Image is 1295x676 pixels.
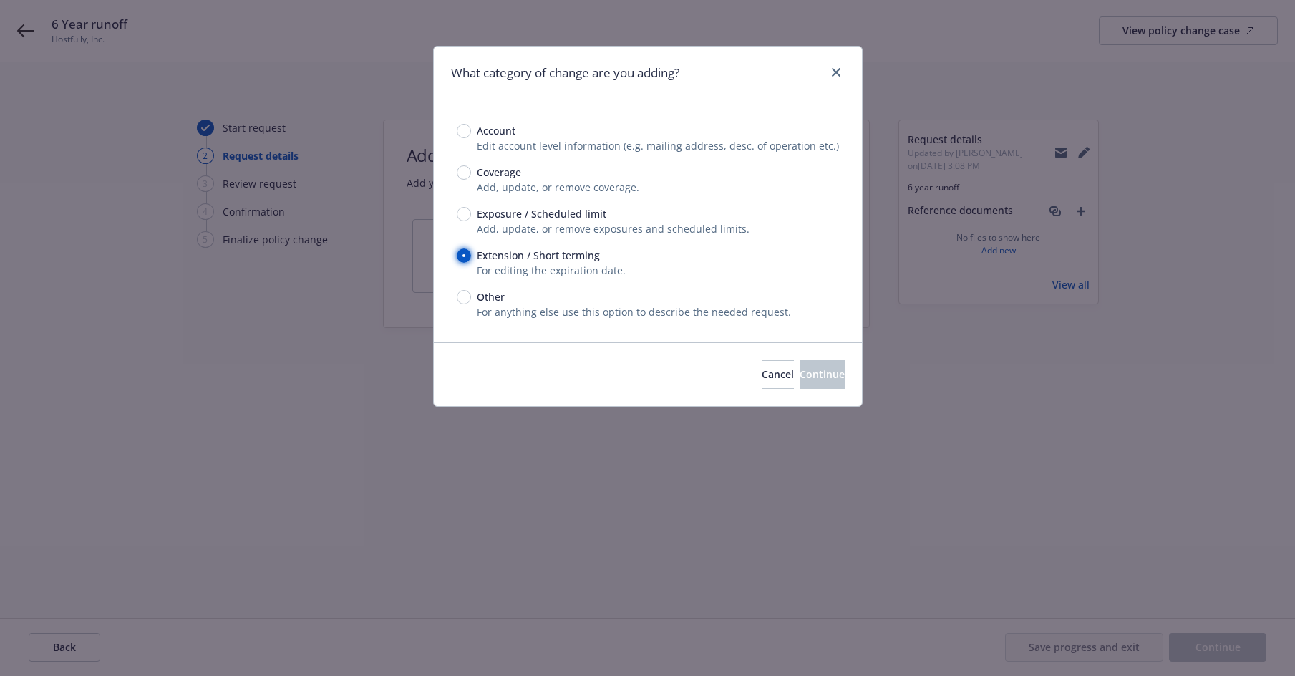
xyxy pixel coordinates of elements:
h1: What category of change are you adding? [451,64,679,82]
span: Edit account level information (e.g. mailing address, desc. of operation etc.) [477,139,839,153]
span: Account [477,123,515,138]
button: Continue [800,360,845,389]
input: Exposure / Scheduled limit [457,207,471,221]
span: Other [477,289,505,304]
span: For editing the expiration date. [477,264,626,277]
span: For anything else use this option to describe the needed request. [477,305,791,319]
button: Cancel [762,360,794,389]
span: Cancel [762,367,794,381]
span: Exposure / Scheduled limit [477,206,606,221]
span: Add, update, or remove coverage. [477,180,639,194]
input: Coverage [457,165,471,180]
span: Add, update, or remove exposures and scheduled limits. [477,222,750,236]
a: close [828,64,845,81]
span: Continue [800,367,845,381]
span: Extension / Short terming [477,248,600,263]
span: Coverage [477,165,521,180]
input: Account [457,124,471,138]
input: Extension / Short terming [457,248,471,263]
input: Other [457,290,471,304]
